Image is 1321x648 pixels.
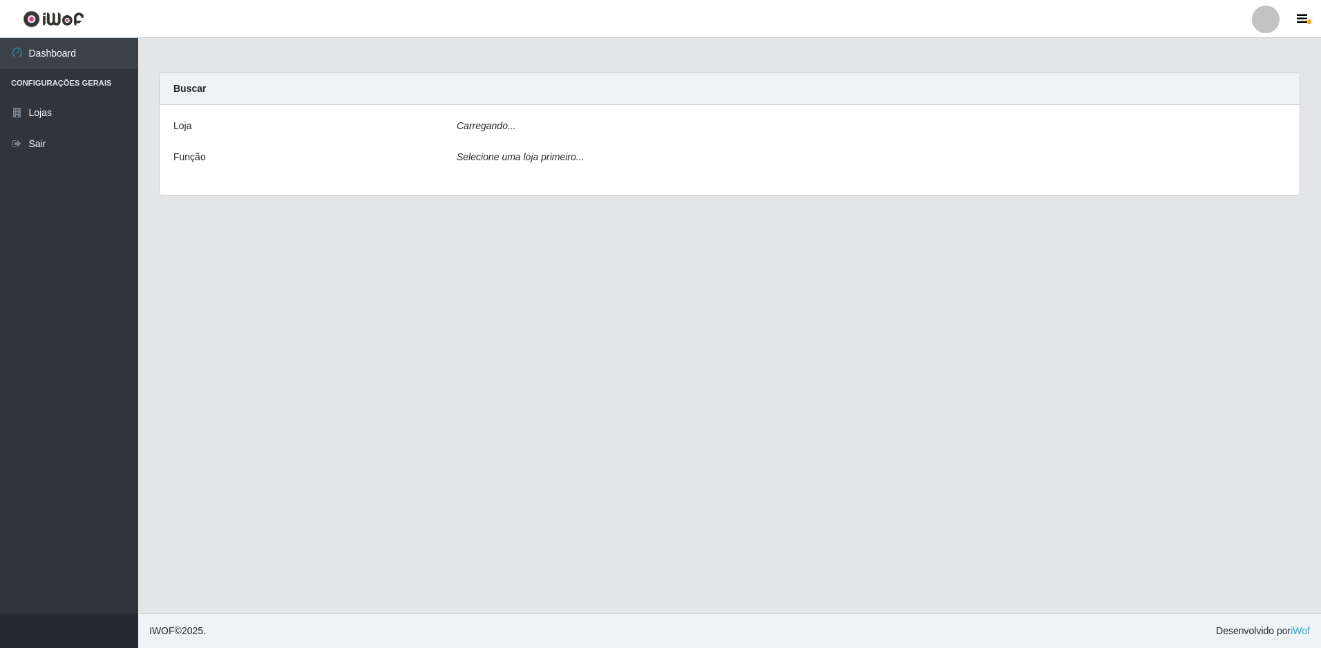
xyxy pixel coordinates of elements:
span: © 2025 . [149,624,206,638]
span: Desenvolvido por [1216,624,1310,638]
span: IWOF [149,625,175,636]
label: Função [173,150,206,164]
a: iWof [1291,625,1310,636]
i: Selecione uma loja primeiro... [457,151,584,162]
i: Carregando... [457,120,516,131]
img: CoreUI Logo [23,10,84,28]
strong: Buscar [173,83,206,94]
label: Loja [173,119,191,133]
